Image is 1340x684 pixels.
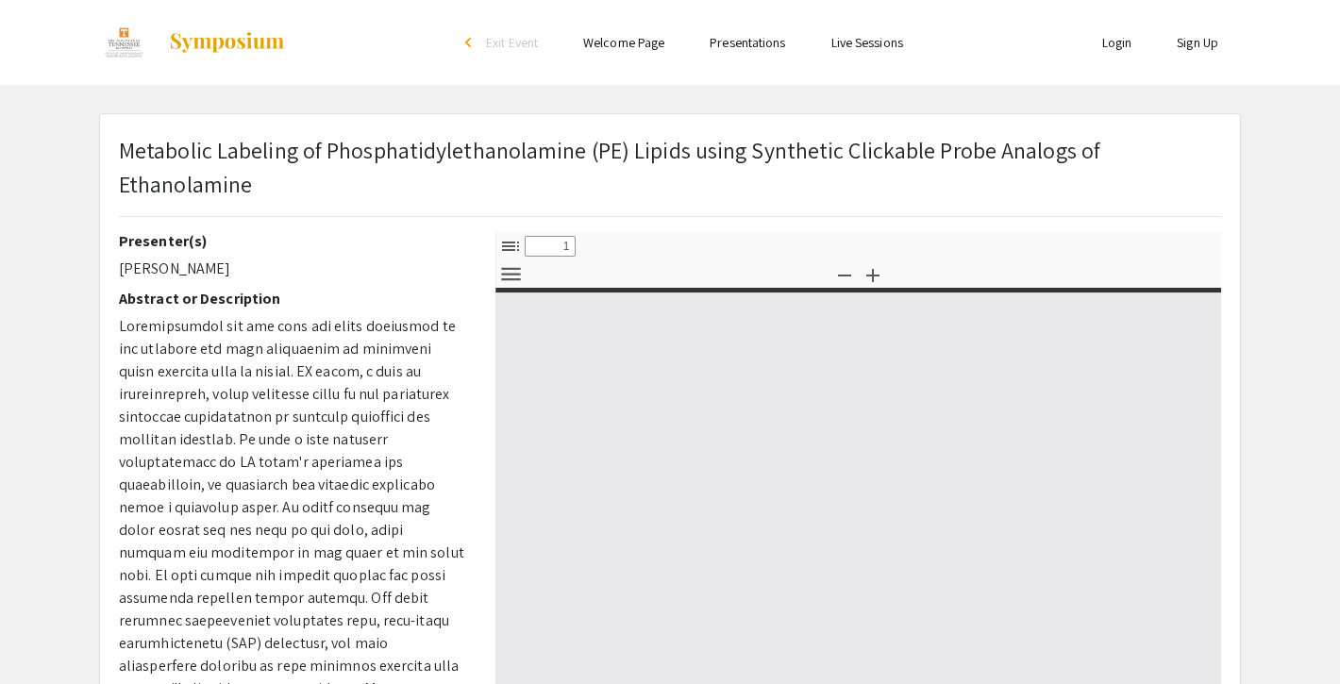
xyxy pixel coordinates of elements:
[99,19,286,66] a: UTK Summer Research Scholars Symposium 2024
[119,133,1221,201] p: Metabolic Labeling of Phosphatidylethanolamine (PE) Lipids using Synthetic Clickable Probe Analog...
[119,258,467,280] p: [PERSON_NAME]
[1177,34,1218,51] a: Sign Up
[710,34,785,51] a: Presentations
[119,232,467,250] h2: Presenter(s)
[494,232,527,259] button: Toggle Sidebar
[494,260,527,288] button: Tools
[831,34,903,51] a: Live Sessions
[119,290,467,308] h2: Abstract or Description
[14,599,80,670] iframe: Chat
[486,34,538,51] span: Exit Event
[99,19,149,66] img: UTK Summer Research Scholars Symposium 2024
[1102,34,1132,51] a: Login
[857,260,889,288] button: Zoom In
[168,31,286,54] img: Symposium by ForagerOne
[583,34,664,51] a: Welcome Page
[465,37,477,48] div: arrow_back_ios
[525,236,576,257] input: Page
[829,260,861,288] button: Zoom Out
